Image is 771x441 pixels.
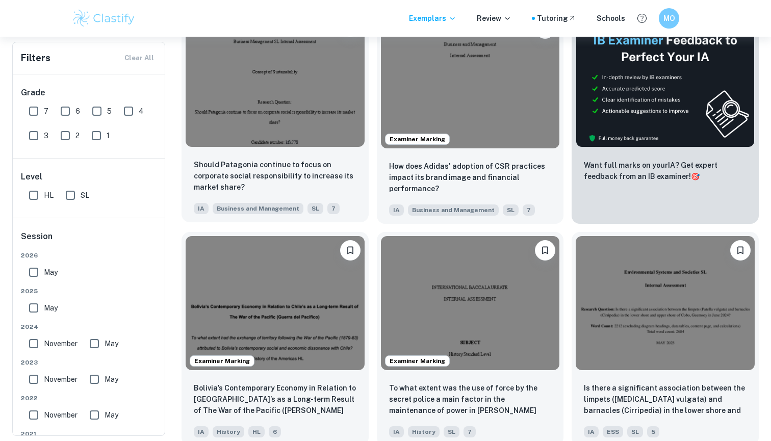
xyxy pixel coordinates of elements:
[389,204,404,216] span: IA
[597,13,625,24] a: Schools
[21,394,158,403] span: 2022
[627,426,643,437] span: SL
[107,106,112,117] span: 5
[389,161,552,194] p: How does Adidas' adoption of CSR practices impact its brand image and financial performance?
[381,236,560,370] img: History IA example thumbnail: To what extent was the use of force by t
[194,203,209,214] span: IA
[535,240,555,261] button: Bookmark
[523,204,535,216] span: 7
[408,426,440,437] span: History
[464,426,476,437] span: 7
[21,230,158,251] h6: Session
[730,240,751,261] button: Bookmark
[663,13,675,24] h6: MO
[21,251,158,260] span: 2026
[75,130,80,141] span: 2
[377,10,564,224] a: Examiner MarkingBookmarkHow does Adidas' adoption of CSR practices impact its brand image and fin...
[584,382,747,417] p: Is there a significant association between the limpets (Patella vulgata) and barnacles (Cirripedi...
[194,426,209,437] span: IA
[194,382,356,417] p: Bolivia’s Contemporary Economy in Relation to Chile’s as a Long-term Result of The War of the Pac...
[21,358,158,367] span: 2023
[44,302,58,314] span: May
[381,14,560,148] img: Business and Management IA example thumbnail: How does Adidas' adoption of CSR practic
[75,106,80,117] span: 6
[105,374,118,385] span: May
[190,356,254,366] span: Examiner Marking
[659,8,679,29] button: MO
[44,267,58,278] span: May
[389,382,552,417] p: To what extent was the use of force by the secret police a main factor in the maintenance of powe...
[139,106,144,117] span: 4
[647,426,659,437] span: 5
[503,204,519,216] span: SL
[44,409,78,421] span: November
[385,135,449,144] span: Examiner Marking
[385,356,449,366] span: Examiner Marking
[327,203,340,214] span: 7
[269,426,281,437] span: 6
[340,240,361,261] button: Bookmark
[186,13,365,147] img: Business and Management IA example thumbnail: Should Patagonia continue to focus on co
[603,426,623,437] span: ESS
[186,236,365,370] img: History IA example thumbnail: Bolivia’s Contemporary Economy in Relati
[576,236,755,370] img: ESS IA example thumbnail: Is there a significant association betwe
[408,204,499,216] span: Business and Management
[71,8,136,29] img: Clastify logo
[44,338,78,349] span: November
[248,426,265,437] span: HL
[307,203,323,214] span: SL
[105,338,118,349] span: May
[584,426,599,437] span: IA
[444,426,459,437] span: SL
[633,10,651,27] button: Help and Feedback
[691,172,700,180] span: 🎯
[182,10,369,224] a: BookmarkShould Patagonia continue to focus on corporate social responsibility to increase its mar...
[105,409,118,421] span: May
[194,159,356,193] p: Should Patagonia continue to focus on corporate social responsibility to increase its market share?
[584,160,747,182] p: Want full marks on your IA ? Get expert feedback from an IB examiner!
[107,130,110,141] span: 1
[213,203,303,214] span: Business and Management
[44,190,54,201] span: HL
[44,374,78,385] span: November
[576,14,755,147] img: Thumbnail
[537,13,576,24] a: Tutoring
[21,287,158,296] span: 2025
[44,106,48,117] span: 7
[21,171,158,183] h6: Level
[44,130,48,141] span: 3
[21,87,158,99] h6: Grade
[477,13,511,24] p: Review
[389,426,404,437] span: IA
[409,13,456,24] p: Exemplars
[21,51,50,65] h6: Filters
[213,426,244,437] span: History
[21,429,158,438] span: 2021
[21,322,158,331] span: 2024
[81,190,89,201] span: SL
[572,10,759,224] a: ThumbnailWant full marks on yourIA? Get expert feedback from an IB examiner!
